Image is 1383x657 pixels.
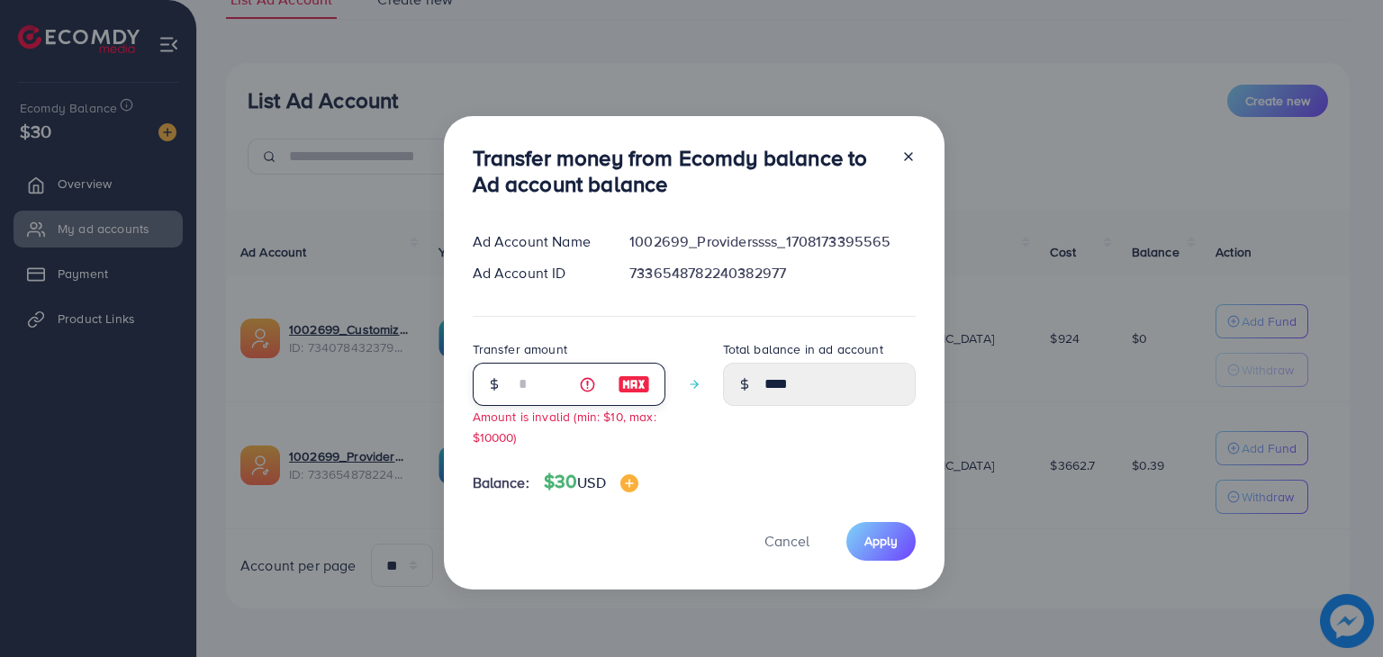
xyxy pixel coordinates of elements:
span: Cancel [764,531,809,551]
img: image [620,474,638,492]
small: Amount is invalid (min: $10, max: $10000) [473,408,656,445]
button: Apply [846,522,916,561]
span: Balance: [473,472,529,493]
span: USD [577,472,605,492]
h3: Transfer money from Ecomdy balance to Ad account balance [473,145,887,197]
button: Cancel [742,522,832,561]
div: Ad Account Name [458,231,616,252]
span: Apply [864,532,898,550]
img: image [618,373,650,395]
label: Transfer amount [473,340,567,358]
div: Ad Account ID [458,263,616,283]
h4: $30 [544,471,638,493]
div: 1002699_Providerssss_1708173395565 [615,231,929,252]
label: Total balance in ad account [723,340,883,358]
div: 7336548782240382977 [615,263,929,283]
